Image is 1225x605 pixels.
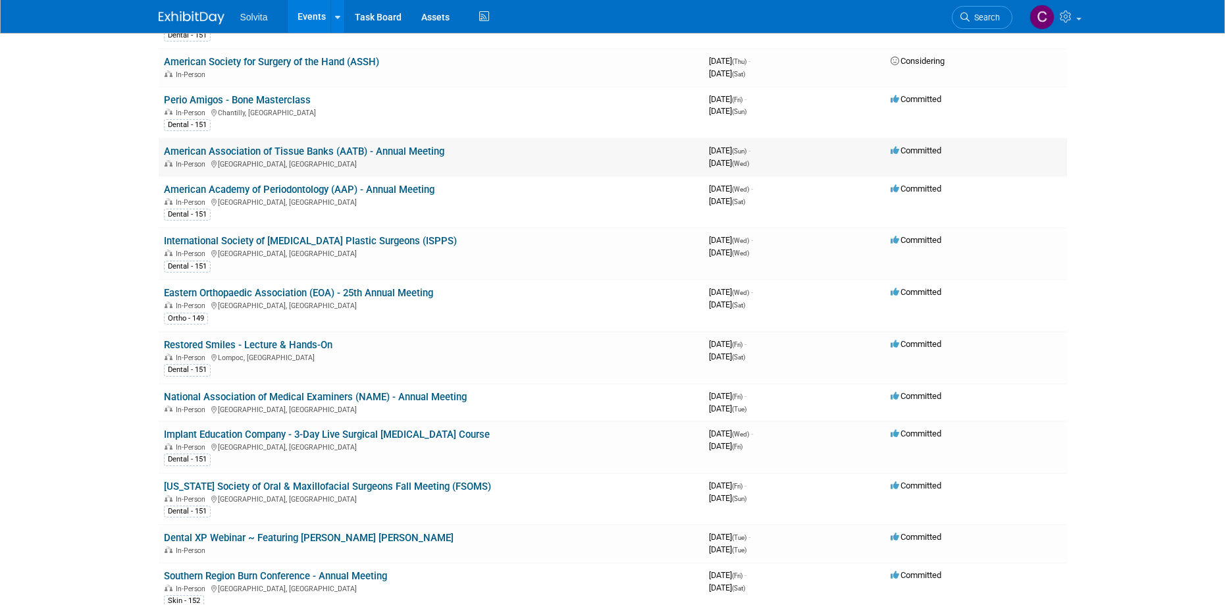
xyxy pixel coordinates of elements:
span: (Sat) [732,198,745,205]
span: Committed [891,570,941,580]
span: Committed [891,481,941,490]
span: - [751,287,753,297]
span: (Fri) [732,393,743,400]
span: In-Person [176,406,209,414]
span: [DATE] [709,300,745,309]
span: Committed [891,94,941,104]
a: American Academy of Periodontology (AAP) - Annual Meeting [164,184,434,196]
span: - [748,532,750,542]
span: [DATE] [709,493,746,503]
img: In-Person Event [165,354,172,360]
span: (Sun) [732,108,746,115]
span: [DATE] [709,532,750,542]
img: In-Person Event [165,546,172,553]
img: In-Person Event [165,585,172,591]
span: [DATE] [709,429,753,438]
a: Southern Region Burn Conference - Annual Meeting [164,570,387,582]
span: (Wed) [732,250,749,257]
img: In-Person Event [165,160,172,167]
span: [DATE] [709,481,746,490]
span: [DATE] [709,570,746,580]
img: In-Person Event [165,302,172,308]
span: In-Person [176,585,209,593]
a: International Society of [MEDICAL_DATA] Plastic Surgeons (ISPPS) [164,235,457,247]
span: (Sun) [732,495,746,502]
span: [DATE] [709,441,743,451]
div: Dental - 151 [164,261,211,273]
span: [DATE] [709,287,753,297]
a: [US_STATE] Society of Oral & Maxillofacial Surgeons Fall Meeting (FSOMS) [164,481,491,492]
span: Committed [891,145,941,155]
a: Eastern Orthopaedic Association (EOA) - 25th Annual Meeting [164,287,433,299]
span: - [751,429,753,438]
div: Chantilly, [GEOGRAPHIC_DATA] [164,107,698,117]
span: - [744,570,746,580]
span: [DATE] [709,352,745,361]
div: [GEOGRAPHIC_DATA], [GEOGRAPHIC_DATA] [164,404,698,414]
div: [GEOGRAPHIC_DATA], [GEOGRAPHIC_DATA] [164,248,698,258]
span: (Wed) [732,186,749,193]
span: In-Person [176,109,209,117]
span: [DATE] [709,106,746,116]
span: Committed [891,532,941,542]
span: - [744,481,746,490]
span: (Wed) [732,237,749,244]
span: (Fri) [732,96,743,103]
span: In-Person [176,546,209,555]
a: Search [952,6,1012,29]
span: - [751,184,753,194]
span: - [748,145,750,155]
span: In-Person [176,495,209,504]
div: Dental - 151 [164,454,211,465]
img: In-Person Event [165,70,172,77]
div: Ortho - 149 [164,313,208,325]
span: In-Person [176,443,209,452]
span: (Wed) [732,431,749,438]
span: [DATE] [709,404,746,413]
span: (Fri) [732,443,743,450]
span: - [744,339,746,349]
span: [DATE] [709,196,745,206]
a: American Association of Tissue Banks (AATB) - Annual Meeting [164,145,444,157]
span: (Fri) [732,341,743,348]
span: Considering [891,56,945,66]
img: In-Person Event [165,443,172,450]
img: In-Person Event [165,109,172,115]
span: [DATE] [709,158,749,168]
img: In-Person Event [165,250,172,256]
span: Solvita [240,12,268,22]
span: In-Person [176,198,209,207]
span: - [744,391,746,401]
span: - [748,56,750,66]
img: Cindy Miller [1030,5,1055,30]
div: Lompoc, [GEOGRAPHIC_DATA] [164,352,698,362]
span: [DATE] [709,145,750,155]
div: Dental - 151 [164,30,211,41]
span: Committed [891,391,941,401]
img: In-Person Event [165,495,172,502]
span: (Sat) [732,585,745,592]
span: Committed [891,429,941,438]
span: (Tue) [732,406,746,413]
span: In-Person [176,250,209,258]
span: (Wed) [732,160,749,167]
img: ExhibitDay [159,11,224,24]
img: In-Person Event [165,406,172,412]
span: [DATE] [709,248,749,257]
a: Implant Education Company - 3-Day Live Surgical [MEDICAL_DATA] Course [164,429,490,440]
span: [DATE] [709,391,746,401]
a: National Association of Medical Examiners (NAME) - Annual Meeting [164,391,467,403]
span: (Sun) [732,147,746,155]
a: Restored Smiles - Lecture & Hands-On [164,339,332,351]
div: Dental - 151 [164,506,211,517]
span: (Tue) [732,534,746,541]
span: (Sat) [732,70,745,78]
span: [DATE] [709,56,750,66]
span: In-Person [176,70,209,79]
span: In-Person [176,354,209,362]
span: Committed [891,235,941,245]
div: [GEOGRAPHIC_DATA], [GEOGRAPHIC_DATA] [164,441,698,452]
div: Dental - 151 [164,209,211,221]
span: (Fri) [732,572,743,579]
span: In-Person [176,160,209,169]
